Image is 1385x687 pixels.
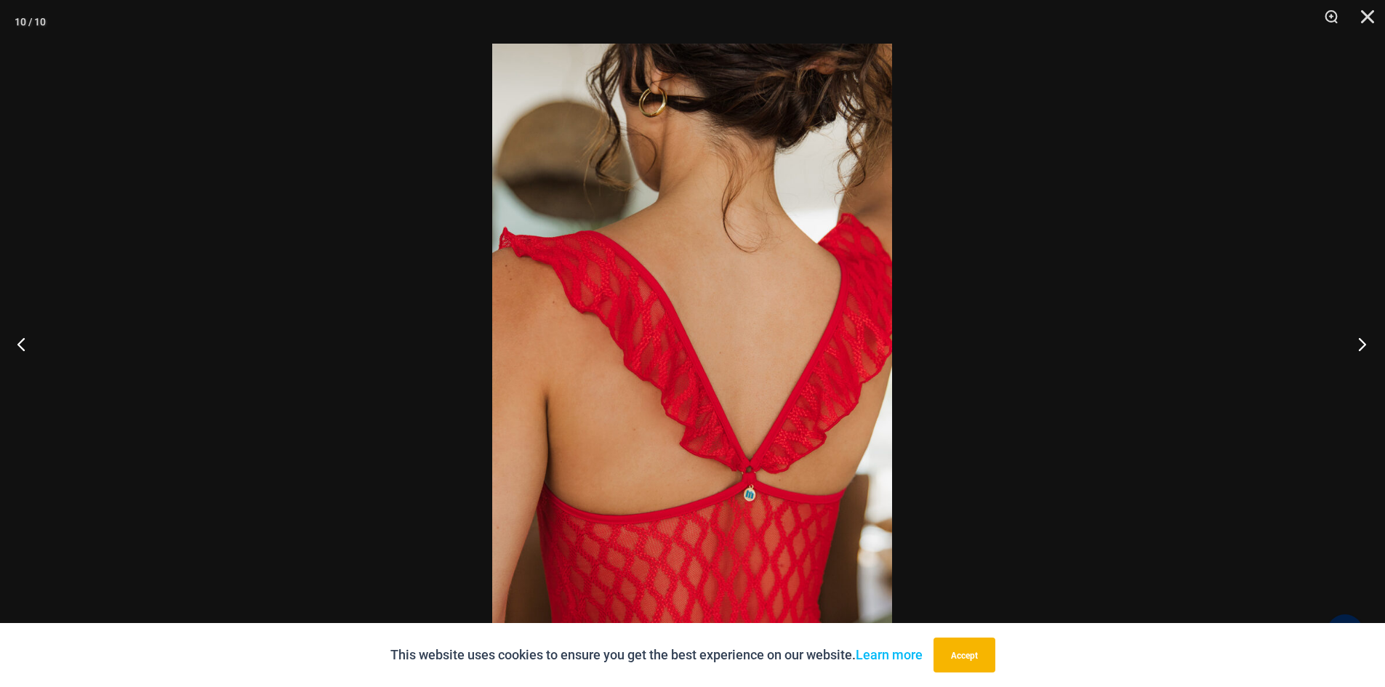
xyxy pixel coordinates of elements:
p: This website uses cookies to ensure you get the best experience on our website. [390,644,923,666]
button: Next [1330,308,1385,380]
a: Learn more [856,647,923,662]
img: Sometimes Red 587 Dress 07 [492,44,892,643]
div: 10 / 10 [15,11,46,33]
button: Accept [934,638,995,672]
